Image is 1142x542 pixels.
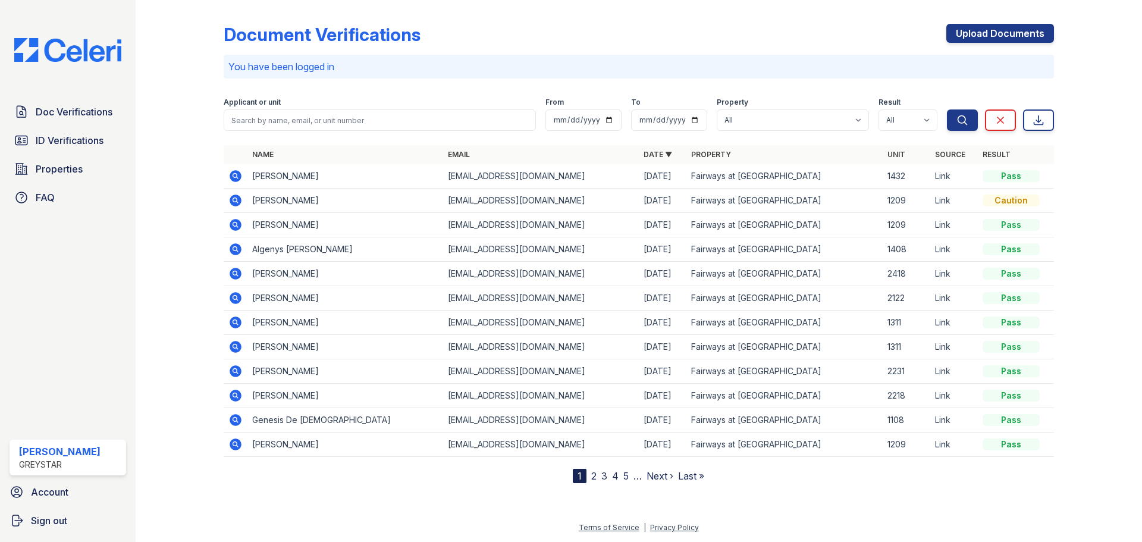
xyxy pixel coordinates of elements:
div: Pass [983,365,1040,377]
td: [EMAIL_ADDRESS][DOMAIN_NAME] [443,335,639,359]
a: FAQ [10,186,126,209]
td: [EMAIL_ADDRESS][DOMAIN_NAME] [443,262,639,286]
label: From [545,98,564,107]
td: [DATE] [639,335,686,359]
td: Fairways at [GEOGRAPHIC_DATA] [686,213,882,237]
td: [PERSON_NAME] [247,262,443,286]
td: 1209 [883,189,930,213]
td: [DATE] [639,237,686,262]
td: Link [930,213,978,237]
td: [DATE] [639,311,686,335]
td: [DATE] [639,189,686,213]
td: [PERSON_NAME] [247,164,443,189]
img: CE_Logo_Blue-a8612792a0a2168367f1c8372b55b34899dd931a85d93a1a3d3e32e68fde9ad4.png [5,38,131,62]
td: Fairways at [GEOGRAPHIC_DATA] [686,189,882,213]
td: [PERSON_NAME] [247,384,443,408]
a: 3 [601,470,607,482]
span: Doc Verifications [36,105,112,119]
div: Caution [983,195,1040,206]
div: Pass [983,170,1040,182]
td: Link [930,189,978,213]
a: Next › [647,470,673,482]
span: ID Verifications [36,133,103,148]
div: | [644,523,646,532]
button: Sign out [5,509,131,532]
td: [PERSON_NAME] [247,311,443,335]
a: Email [448,150,470,159]
span: FAQ [36,190,55,205]
td: [PERSON_NAME] [247,433,443,457]
td: Fairways at [GEOGRAPHIC_DATA] [686,359,882,384]
td: [PERSON_NAME] [247,335,443,359]
td: [DATE] [639,408,686,433]
div: Pass [983,390,1040,402]
a: 2 [591,470,597,482]
td: Fairways at [GEOGRAPHIC_DATA] [686,286,882,311]
label: Result [879,98,901,107]
div: Pass [983,268,1040,280]
td: Link [930,384,978,408]
td: Genesis De [DEMOGRAPHIC_DATA] [247,408,443,433]
td: [PERSON_NAME] [247,189,443,213]
td: 2122 [883,286,930,311]
p: You have been logged in [228,59,1049,74]
span: Sign out [31,513,67,528]
td: [EMAIL_ADDRESS][DOMAIN_NAME] [443,286,639,311]
td: [EMAIL_ADDRESS][DOMAIN_NAME] [443,384,639,408]
div: Pass [983,292,1040,304]
td: Fairways at [GEOGRAPHIC_DATA] [686,408,882,433]
span: … [633,469,642,483]
td: 2418 [883,262,930,286]
td: 1408 [883,237,930,262]
a: Terms of Service [579,523,639,532]
div: Pass [983,219,1040,231]
div: Pass [983,438,1040,450]
a: Account [5,480,131,504]
td: Link [930,164,978,189]
td: 1209 [883,213,930,237]
td: Fairways at [GEOGRAPHIC_DATA] [686,433,882,457]
div: Pass [983,243,1040,255]
td: Fairways at [GEOGRAPHIC_DATA] [686,164,882,189]
label: Property [717,98,748,107]
a: Upload Documents [946,24,1054,43]
td: [EMAIL_ADDRESS][DOMAIN_NAME] [443,433,639,457]
td: [DATE] [639,286,686,311]
span: Properties [36,162,83,176]
a: Properties [10,157,126,181]
td: [DATE] [639,262,686,286]
a: Property [691,150,731,159]
td: Link [930,433,978,457]
input: Search by name, email, or unit number [224,109,536,131]
td: 1209 [883,433,930,457]
td: [DATE] [639,359,686,384]
td: Fairways at [GEOGRAPHIC_DATA] [686,335,882,359]
td: [PERSON_NAME] [247,286,443,311]
td: [PERSON_NAME] [247,359,443,384]
td: 2231 [883,359,930,384]
td: Link [930,262,978,286]
div: Document Verifications [224,24,421,45]
td: Link [930,311,978,335]
td: [EMAIL_ADDRESS][DOMAIN_NAME] [443,311,639,335]
td: 1311 [883,335,930,359]
div: Pass [983,341,1040,353]
td: Fairways at [GEOGRAPHIC_DATA] [686,262,882,286]
td: [DATE] [639,213,686,237]
td: Fairways at [GEOGRAPHIC_DATA] [686,311,882,335]
td: [DATE] [639,433,686,457]
a: Unit [887,150,905,159]
a: Source [935,150,965,159]
a: 4 [612,470,619,482]
a: Privacy Policy [650,523,699,532]
a: Result [983,150,1011,159]
td: Link [930,335,978,359]
td: Fairways at [GEOGRAPHIC_DATA] [686,384,882,408]
a: 5 [623,470,629,482]
a: Name [252,150,274,159]
td: [PERSON_NAME] [247,213,443,237]
td: 1108 [883,408,930,433]
a: ID Verifications [10,129,126,152]
a: Doc Verifications [10,100,126,124]
td: 2218 [883,384,930,408]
